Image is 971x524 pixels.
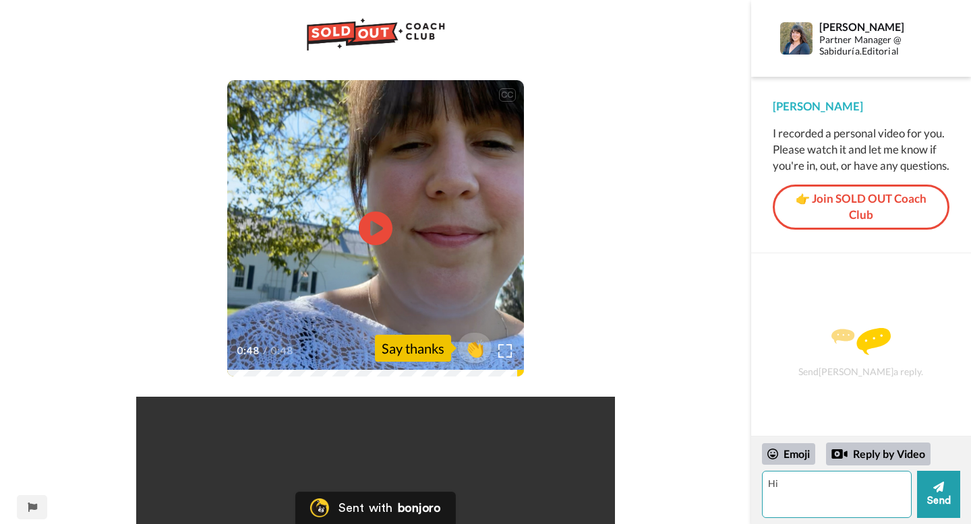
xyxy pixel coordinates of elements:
[458,333,492,363] button: 👏
[339,502,392,514] div: Sent with
[237,343,260,359] span: 0:48
[773,125,949,174] div: I recorded a personal video for you. Please watch it and let me know if you're in, out, or have a...
[301,17,450,53] img: 43d9a125-d948-43b4-a7ee-6da6d19ffec8
[498,344,512,358] img: Full screen
[263,343,268,359] span: /
[762,443,815,465] div: Emoji
[773,185,949,230] a: 👉 Join SOLD OUT Coach Club
[270,343,294,359] span: 0:48
[831,328,891,355] img: message.svg
[398,502,441,514] div: bonjoro
[819,20,935,33] div: [PERSON_NAME]
[295,492,456,524] a: Bonjoro LogoSent withbonjoro
[769,277,953,430] div: Send [PERSON_NAME] a reply.
[819,34,935,57] div: Partner Manager @ Sabiduría.Editorial
[375,335,451,362] div: Say thanks
[773,98,949,114] div: [PERSON_NAME]
[917,471,960,518] button: Send
[762,471,912,518] textarea: Hi
[780,22,813,55] img: Profile Image
[499,88,516,102] div: CC
[831,446,848,462] div: Reply by Video
[310,498,329,517] img: Bonjoro Logo
[826,443,931,465] div: Reply by Video
[458,337,492,359] span: 👏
